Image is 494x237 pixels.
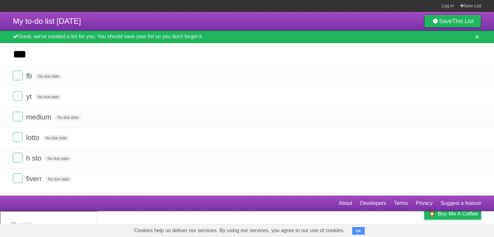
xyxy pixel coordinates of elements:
span: No due date [36,74,62,79]
label: Done [13,153,23,162]
img: website_grey.svg [10,17,15,22]
a: Buy me a coffee [424,208,481,220]
a: Terms [394,197,408,209]
span: No due date [35,94,61,100]
a: Suggest a feature [441,197,481,209]
span: fb [26,72,33,80]
div: Domain: [DOMAIN_NAME] [17,17,71,22]
img: tab_domain_overview_orange.svg [17,37,23,42]
span: My to-do list [DATE] [13,17,81,25]
a: SaveThis List [424,15,481,28]
label: Done [13,173,23,183]
span: No due date [45,176,71,182]
a: Developers [360,197,386,209]
label: Done [13,71,23,80]
a: About [339,197,352,209]
span: lotto [26,134,41,142]
b: This List [452,18,474,24]
img: Buy me a coffee [427,208,436,219]
span: h sto [26,154,43,162]
span: No due date [45,156,71,162]
div: Keywords by Traffic [71,38,108,42]
label: Done [13,112,23,121]
div: v 4.0.25 [18,10,32,15]
span: No due date [55,115,81,120]
span: No due date [43,135,69,141]
div: Domain Overview [24,38,58,42]
label: Done [13,132,23,142]
button: OK [352,227,365,235]
label: Done [13,91,23,101]
img: logo_orange.svg [10,10,15,15]
a: Privacy [416,197,433,209]
span: Buy me a coffee [438,208,478,219]
span: medium [26,113,53,121]
span: yt [26,92,33,101]
span: Cookies help us deliver our services. By using our services, you agree to our use of cookies. [128,224,351,237]
img: tab_keywords_by_traffic_grey.svg [64,37,69,42]
span: fiverr [26,175,43,183]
